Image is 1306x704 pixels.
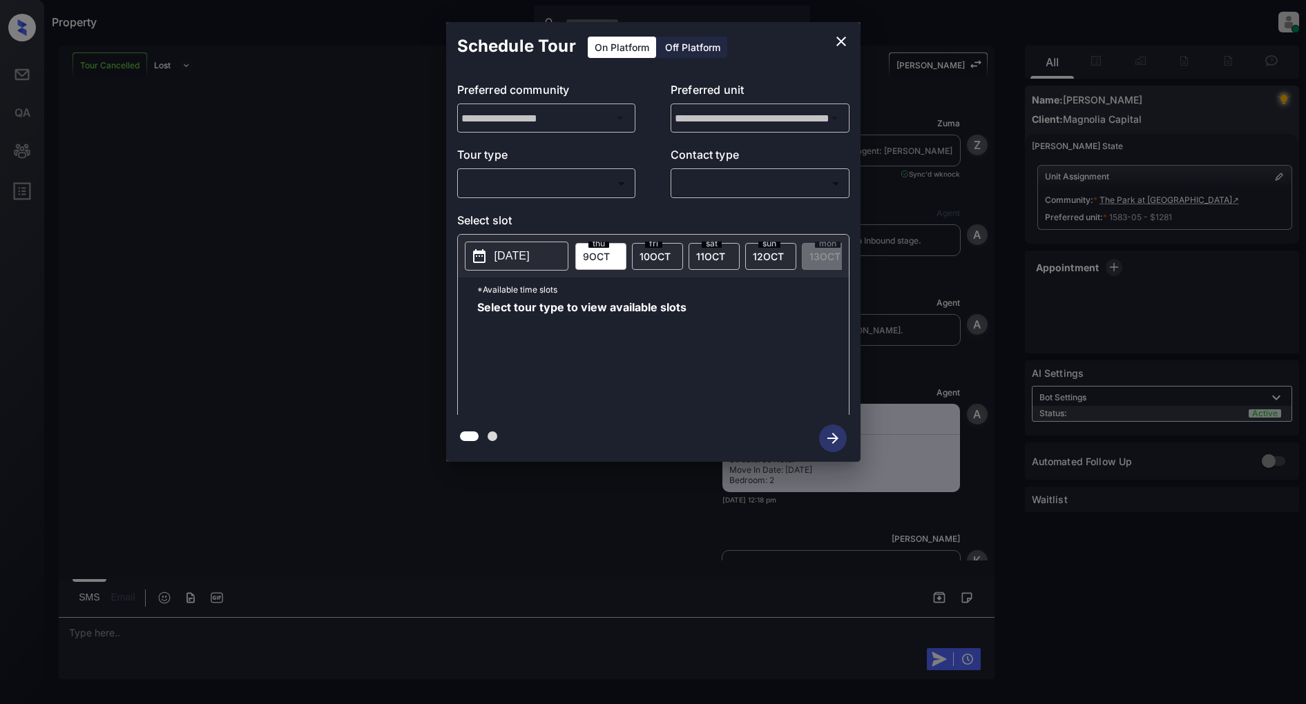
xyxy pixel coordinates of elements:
button: [DATE] [465,242,568,271]
h2: Schedule Tour [446,22,587,70]
p: *Available time slots [477,277,849,302]
div: date-select [689,243,740,270]
span: 9 OCT [583,251,610,262]
div: date-select [575,243,626,270]
span: sat [702,239,722,248]
span: fri [645,239,662,248]
p: Select slot [457,212,849,234]
span: 12 OCT [753,251,784,262]
p: Tour type [457,146,636,168]
span: sun [758,239,780,248]
span: 10 OCT [640,251,671,262]
button: close [827,28,855,55]
div: date-select [632,243,683,270]
div: date-select [745,243,796,270]
p: Contact type [671,146,849,168]
span: 11 OCT [696,251,725,262]
span: thu [588,239,609,248]
span: Select tour type to view available slots [477,302,686,412]
p: Preferred unit [671,81,849,104]
div: Off Platform [658,37,727,58]
p: [DATE] [494,248,530,264]
p: Preferred community [457,81,636,104]
div: On Platform [588,37,656,58]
